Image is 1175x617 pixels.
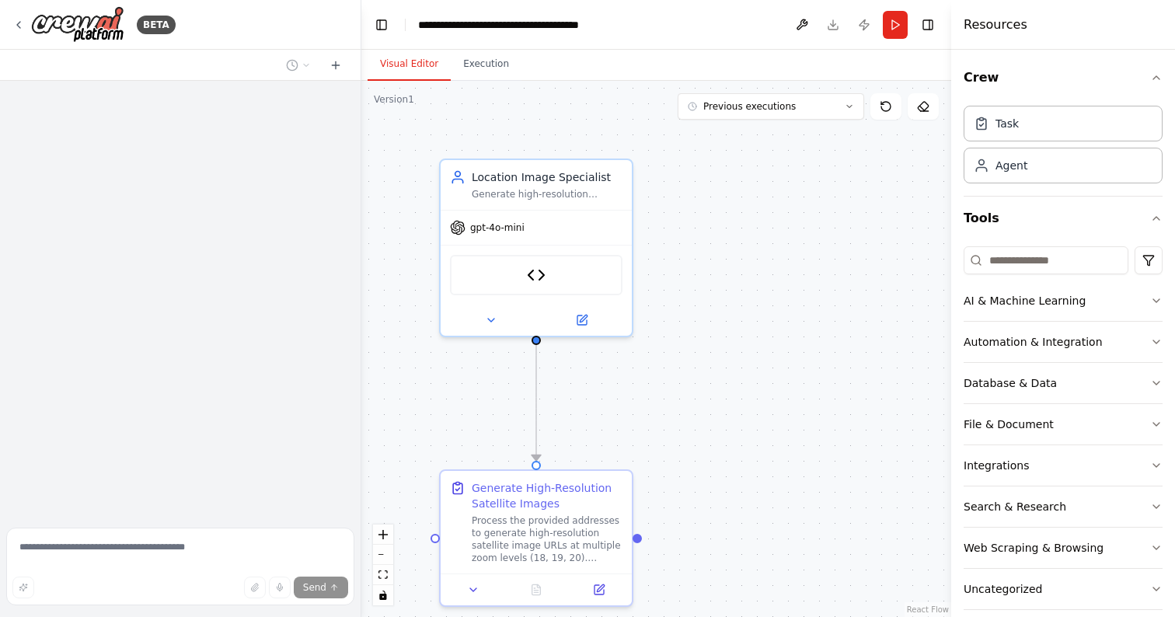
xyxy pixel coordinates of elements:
[373,525,393,545] button: zoom in
[439,159,633,337] div: Location Image SpecialistGenerate high-resolution satellite image URLs for single or multiple add...
[373,565,393,585] button: fit view
[964,486,1163,527] button: Search & Research
[137,16,176,34] div: BETA
[303,581,326,594] span: Send
[373,585,393,605] button: toggle interactivity
[439,469,633,607] div: Generate High-Resolution Satellite ImagesProcess the provided addresses to generate high-resoluti...
[373,545,393,565] button: zoom out
[964,197,1163,240] button: Tools
[374,93,414,106] div: Version 1
[451,48,521,81] button: Execution
[964,334,1103,350] div: Automation & Integration
[678,93,864,120] button: Previous executions
[907,605,949,614] a: React Flow attribution
[964,375,1057,391] div: Database & Data
[964,581,1042,597] div: Uncategorized
[995,158,1027,173] div: Agent
[964,540,1104,556] div: Web Scraping & Browsing
[527,266,546,284] img: Satellite Image URL Generator
[373,525,393,605] div: React Flow controls
[964,322,1163,362] button: Automation & Integration
[371,14,392,36] button: Hide left sidebar
[472,480,622,511] div: Generate High-Resolution Satellite Images
[244,577,266,598] button: Upload files
[504,580,570,599] button: No output available
[964,528,1163,568] button: Web Scraping & Browsing
[269,577,291,598] button: Click to speak your automation idea
[572,580,626,599] button: Open in side panel
[280,56,317,75] button: Switch to previous chat
[472,169,622,185] div: Location Image Specialist
[964,56,1163,99] button: Crew
[703,100,796,113] span: Previous executions
[538,311,626,329] button: Open in side panel
[964,363,1163,403] button: Database & Data
[964,417,1054,432] div: File & Document
[470,221,525,234] span: gpt-4o-mini
[964,458,1029,473] div: Integrations
[964,99,1163,196] div: Crew
[964,499,1066,514] div: Search & Research
[31,6,124,43] img: Logo
[964,281,1163,321] button: AI & Machine Learning
[995,116,1019,131] div: Task
[964,404,1163,444] button: File & Document
[964,293,1086,308] div: AI & Machine Learning
[323,56,348,75] button: Start a new chat
[964,569,1163,609] button: Uncategorized
[917,14,939,36] button: Hide right sidebar
[368,48,451,81] button: Visual Editor
[964,16,1027,34] h4: Resources
[418,17,579,33] nav: breadcrumb
[294,577,348,598] button: Send
[528,345,544,461] g: Edge from c4822d72-dfb6-4753-86b8-dc20eda2a517 to fe7442dc-42e5-4d3d-9bbe-69d4ba5822fd
[12,577,34,598] button: Improve this prompt
[472,514,622,564] div: Process the provided addresses to generate high-resolution satellite image URLs at multiple zoom ...
[472,188,622,200] div: Generate high-resolution satellite image URLs for single or multiple addresses at various zoom le...
[964,445,1163,486] button: Integrations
